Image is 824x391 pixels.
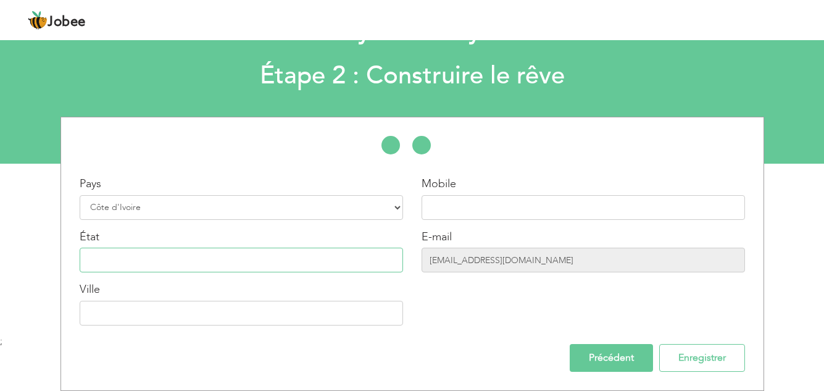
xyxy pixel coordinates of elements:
[570,344,653,372] input: Précédent
[80,229,99,245] font: État
[422,229,452,245] font: E-mail
[260,59,565,93] font: Étape 2 : Construire le rêve
[80,282,100,297] font: Ville
[48,14,86,30] font: Jobee
[28,11,48,30] img: jobee.io
[659,344,745,372] input: Enregistrer
[80,176,101,191] font: Pays
[422,176,456,191] font: Mobile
